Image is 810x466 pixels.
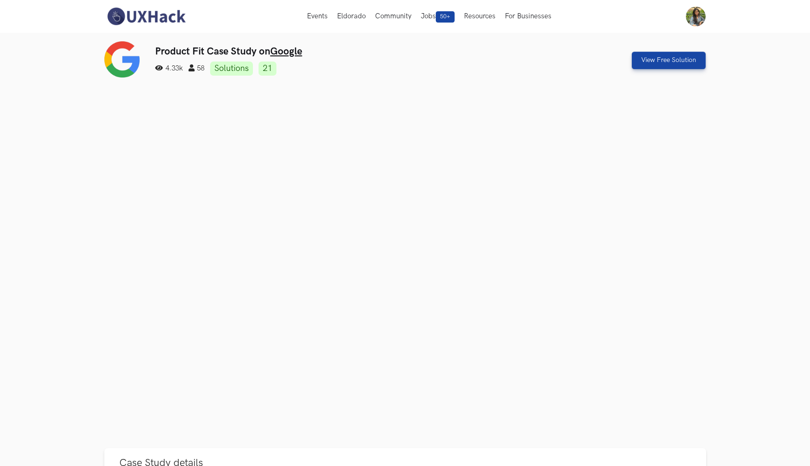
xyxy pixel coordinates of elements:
[155,46,553,57] h3: Product Fit Case Study on
[189,64,204,72] span: 58
[155,64,183,72] span: 4.33k
[436,11,455,23] span: 50+
[210,62,253,76] a: Solutions
[270,46,302,57] a: Google
[632,52,706,69] a: View Free Solution
[104,7,188,26] img: UXHack-logo.png
[104,41,140,78] img: Google logo
[259,62,276,76] a: 21
[686,7,706,26] img: Your profile pic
